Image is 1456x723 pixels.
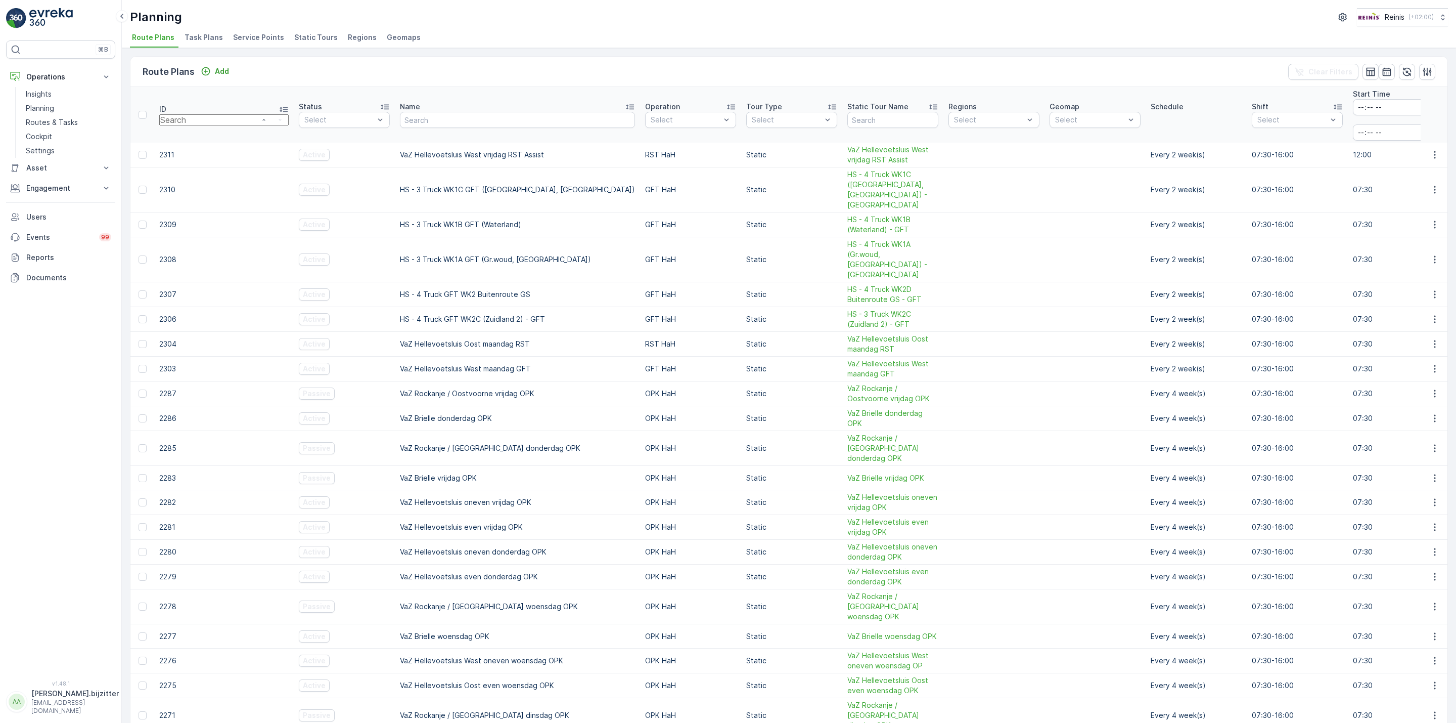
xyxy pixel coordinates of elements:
a: Users [6,207,115,227]
span: Static Tours [294,32,338,42]
p: Passive [303,389,331,399]
td: GFT HaH [640,357,741,381]
td: Every 4 week(s) [1146,649,1247,673]
td: Static [741,649,842,673]
td: 07:30-16:00 [1247,589,1348,624]
td: Every 4 week(s) [1146,466,1247,490]
p: Select [1257,115,1327,125]
div: Toggle Row Selected [139,390,147,398]
td: 2282 [154,490,294,515]
span: VaZ Hellevoetsluis West oneven woensdag OP [847,651,938,671]
button: Clear Filters [1288,64,1358,80]
p: Active [303,497,326,507]
td: Static [741,589,842,624]
p: Active [303,681,326,691]
p: Active [303,631,326,642]
button: AA[PERSON_NAME].bijzitter[EMAIL_ADDRESS][DOMAIN_NAME] [6,689,115,715]
a: HS - 4 Truck WK2D Buitenroute GS - GFT [847,284,938,305]
span: VaZ Hellevoetsluis even vrijdag OPK [847,517,938,537]
td: 07:30-16:00 [1247,624,1348,649]
p: Operation [645,102,680,112]
td: 07:30-16:00 [1247,167,1348,212]
button: Engagement [6,178,115,198]
td: Every 4 week(s) [1146,589,1247,624]
td: Every 2 week(s) [1146,307,1247,332]
a: Cockpit [22,130,115,144]
p: Active [303,522,326,532]
div: Toggle Row Selected [139,256,147,264]
p: Operations [26,72,95,82]
p: Active [303,185,326,195]
p: Passive [303,710,331,720]
a: Documents [6,268,115,288]
td: Static [741,143,842,167]
td: Static [741,406,842,431]
div: Toggle Row Selected [139,711,147,719]
td: 2309 [154,212,294,237]
div: Toggle Row Selected [139,340,147,348]
td: 2308 [154,237,294,282]
td: OPK HaH [640,540,741,565]
td: 07:30-16:00 [1247,490,1348,515]
a: VaZ Hellevoetsluis Oost maandag RST [847,334,938,354]
td: Static [741,466,842,490]
div: Toggle Row Selected [139,315,147,323]
td: VaZ Brielle donderdag OPK [395,406,640,431]
td: 2287 [154,381,294,406]
div: Toggle Row Selected [139,444,147,452]
div: Toggle Row Selected [139,657,147,665]
td: 2286 [154,406,294,431]
span: HS - 4 Truck WK1A (Gr.woud, [GEOGRAPHIC_DATA]) - [GEOGRAPHIC_DATA] [847,239,938,280]
span: HS - 4 Truck WK1B (Waterland) - GFT [847,215,938,235]
td: OPK HaH [640,673,741,698]
a: VaZ Brielle woensdag OPK [847,631,938,642]
a: Insights [22,87,115,101]
span: Service Points [233,32,284,42]
p: [EMAIL_ADDRESS][DOMAIN_NAME] [31,699,119,715]
span: VaZ Hellevoetsluis even donderdag OPK [847,567,938,587]
div: Toggle Row Selected [139,682,147,690]
img: logo_light-DOdMpM7g.png [29,8,73,28]
td: Every 4 week(s) [1146,540,1247,565]
span: Route Plans [132,32,174,42]
td: OPK HaH [640,624,741,649]
p: Status [299,102,322,112]
p: Active [303,413,326,423]
td: 2280 [154,540,294,565]
td: OPK HaH [640,589,741,624]
a: VaZ Hellevoetsluis Oost even woensdag OPK [847,675,938,696]
td: Every 4 week(s) [1146,565,1247,589]
a: Reports [6,247,115,268]
button: Operations [6,67,115,87]
span: VaZ Rockanje / [GEOGRAPHIC_DATA] woensdag OPK [847,591,938,622]
div: Toggle Row Selected [139,414,147,422]
td: 07:30-16:00 [1247,515,1348,540]
a: VaZ Hellevoetsluis oneven donderdag OPK [847,542,938,562]
td: 07:30-16:00 [1247,649,1348,673]
a: VaZ Hellevoetsluis oneven vrijdag OPK [847,492,938,513]
td: 07:30-16:00 [1247,673,1348,698]
span: VaZ Hellevoetsluis West vrijdag RST Assist [847,145,938,165]
div: AA [9,694,25,710]
td: HS - 3 Truck WK1B GFT (Waterland) [395,212,640,237]
td: Static [741,357,842,381]
td: 07:30-16:00 [1247,212,1348,237]
td: VaZ Hellevoetsluis Oost maandag RST [395,332,640,357]
input: Search [847,112,938,128]
td: VaZ Brielle woensdag OPK [395,624,640,649]
td: Every 4 week(s) [1146,515,1247,540]
p: Routes & Tasks [26,117,78,127]
p: Add [215,66,229,76]
p: Start Time [1353,89,1390,99]
td: VaZ Hellevoetsluis even donderdag OPK [395,565,640,589]
p: Active [303,314,326,324]
td: VaZ Rockanje / Oostvoorne vrijdag OPK [395,381,640,406]
td: 2275 [154,673,294,698]
td: OPK HaH [640,649,741,673]
td: Every 2 week(s) [1146,212,1247,237]
a: HS - 4 Truck WK1C (Maaswijk West, Waterland) - GFT [847,169,938,210]
p: Route Plans [143,65,195,79]
td: OPK HaH [640,466,741,490]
